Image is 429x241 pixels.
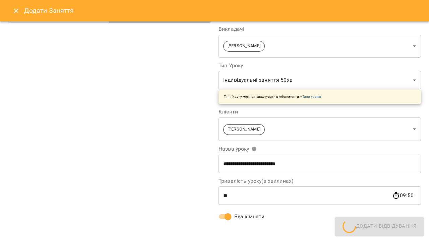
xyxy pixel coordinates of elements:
span: Назва уроку [219,146,257,152]
p: Типи Уроку можна налаштувати в Абонементи -> [224,94,321,99]
button: Close [8,3,24,19]
div: Індивідуальні заняття 50хв [219,71,421,90]
h6: Додати Заняття [24,5,421,16]
span: [PERSON_NAME] [224,43,264,49]
label: Тривалість уроку(в хвилинах) [219,178,421,184]
label: Клієнти [219,109,421,114]
a: Типи уроків [302,95,321,98]
label: Тип Уроку [219,63,421,68]
span: [PERSON_NAME] [224,126,264,133]
span: Без кімнати [234,213,265,221]
label: Викладачі [219,26,421,32]
svg: Вкажіть назву уроку або виберіть клієнтів [251,146,257,152]
div: [PERSON_NAME] [219,34,421,58]
div: [PERSON_NAME] [219,117,421,141]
